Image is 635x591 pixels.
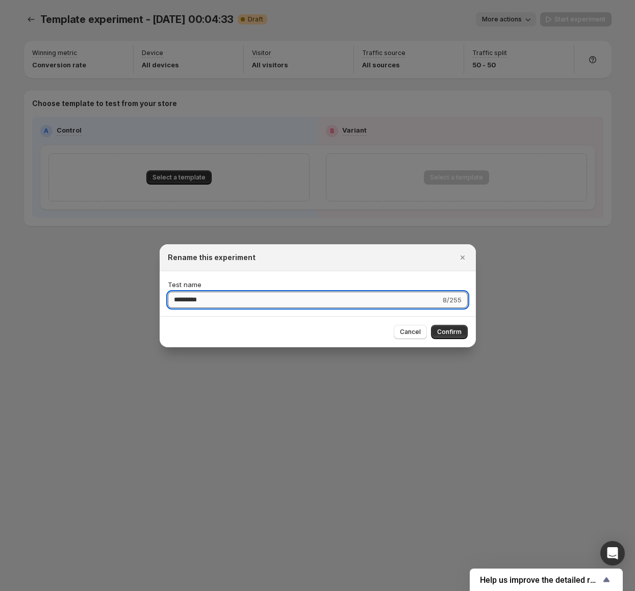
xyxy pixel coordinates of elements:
div: Open Intercom Messenger [600,541,625,566]
span: Cancel [400,328,421,336]
button: Confirm [431,325,468,339]
h2: Rename this experiment [168,252,256,263]
span: Help us improve the detailed report for A/B campaigns [480,575,600,585]
span: Test name [168,280,201,289]
button: Cancel [394,325,427,339]
button: Show survey - Help us improve the detailed report for A/B campaigns [480,574,613,586]
button: Close [455,250,470,265]
span: Confirm [437,328,462,336]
